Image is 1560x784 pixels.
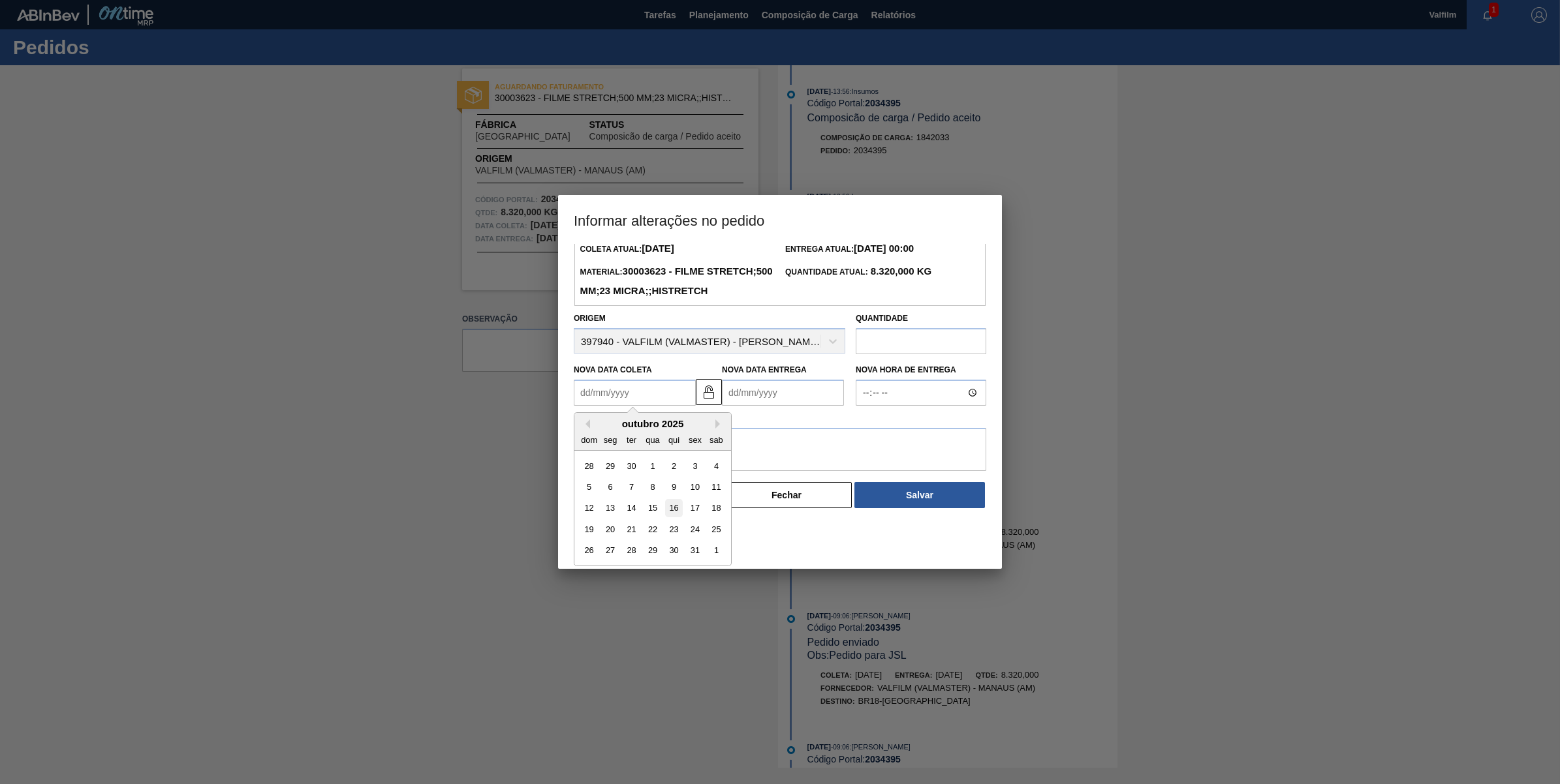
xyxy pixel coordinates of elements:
[665,431,683,449] div: qui
[715,419,725,429] button: Next Month
[602,500,619,517] div: Choose segunda-feira, 13 de outubro de 2025
[701,384,717,400] img: unlocked
[708,520,725,538] div: Choose sábado, 25 de outubro de 2025
[558,195,1002,245] h3: Informar alterações no pedido
[580,245,674,254] span: Coleta Atual:
[580,457,598,475] div: Choose domingo, 28 de setembro de 2025
[665,500,683,517] div: Choose quinta-feira, 16 de outubro de 2025
[856,361,986,380] label: Nova Hora de Entrega
[580,500,598,517] div: Choose domingo, 12 de outubro de 2025
[644,500,661,517] div: Choose quarta-feira, 15 de outubro de 2025
[580,542,598,560] div: Choose domingo, 26 de outubro de 2025
[644,431,661,449] div: qua
[686,478,704,496] div: Choose sexta-feira, 10 de outubro de 2025
[665,457,683,475] div: Choose quinta-feira, 2 de outubro de 2025
[574,418,731,429] div: outubro 2025
[856,314,908,323] label: Quantidade
[602,520,619,538] div: Choose segunda-feira, 20 de outubro de 2025
[574,380,696,406] input: dd/mm/yyyy
[623,478,640,496] div: Choose terça-feira, 7 de outubro de 2025
[623,520,640,538] div: Choose terça-feira, 21 de outubro de 2025
[623,431,640,449] div: ter
[580,265,772,296] strong: 30003623 - FILME STRETCH;500 MM;23 MICRA;;HISTRETCH
[580,520,598,538] div: Choose domingo, 19 de outubro de 2025
[708,478,725,496] div: Choose sábado, 11 de outubro de 2025
[574,409,986,428] label: Observação
[665,520,683,538] div: Choose quinta-feira, 23 de outubro de 2025
[574,365,652,374] label: Nova Data Coleta
[686,431,704,449] div: sex
[686,457,704,475] div: Choose sexta-feira, 3 de outubro de 2025
[574,314,606,323] label: Origem
[580,478,598,496] div: Choose domingo, 5 de outubro de 2025
[602,478,619,496] div: Choose segunda-feira, 6 de outubro de 2025
[602,542,619,560] div: Choose segunda-feira, 27 de outubro de 2025
[642,243,674,254] strong: [DATE]
[623,542,640,560] div: Choose terça-feira, 28 de outubro de 2025
[623,457,640,475] div: Choose terça-feira, 30 de setembro de 2025
[623,500,640,517] div: Choose terça-feira, 14 de outubro de 2025
[581,419,590,429] button: Previous Month
[665,478,683,496] div: Choose quinta-feira, 9 de outubro de 2025
[785,245,914,254] span: Entrega Atual:
[686,542,704,560] div: Choose sexta-feira, 31 de outubro de 2025
[785,267,931,277] span: Quantidade Atual:
[644,542,661,560] div: Choose quarta-feira, 29 de outubro de 2025
[665,542,683,560] div: Choose quinta-feira, 30 de outubro de 2025
[580,267,772,296] span: Material:
[722,380,844,406] input: dd/mm/yyyy
[708,457,725,475] div: Choose sábado, 4 de outubro de 2025
[644,478,661,496] div: Choose quarta-feira, 8 de outubro de 2025
[854,482,985,508] button: Salvar
[696,379,722,405] button: unlocked
[644,457,661,475] div: Choose quarta-feira, 1 de outubro de 2025
[602,431,619,449] div: seg
[578,455,726,561] div: month 2025-10
[854,243,914,254] strong: [DATE] 00:00
[644,520,661,538] div: Choose quarta-feira, 22 de outubro de 2025
[686,520,704,538] div: Choose sexta-feira, 24 de outubro de 2025
[721,482,852,508] button: Fechar
[580,431,598,449] div: dom
[708,431,725,449] div: sab
[708,500,725,517] div: Choose sábado, 18 de outubro de 2025
[686,500,704,517] div: Choose sexta-feira, 17 de outubro de 2025
[708,542,725,560] div: Choose sábado, 1 de novembro de 2025
[868,265,932,277] strong: 8.320,000 KG
[722,365,807,374] label: Nova Data Entrega
[602,457,619,475] div: Choose segunda-feira, 29 de setembro de 2025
